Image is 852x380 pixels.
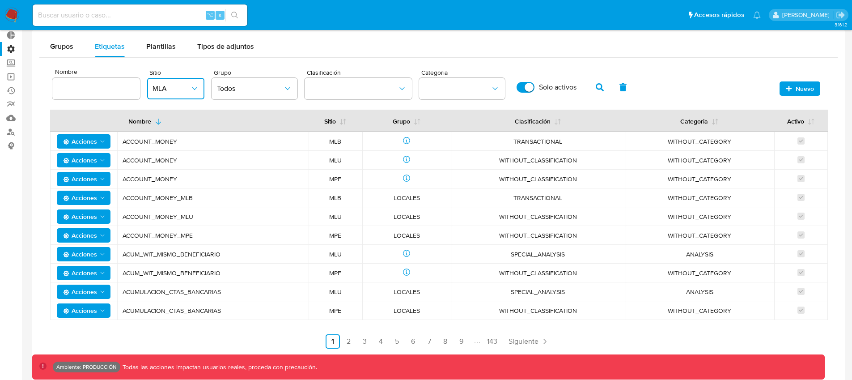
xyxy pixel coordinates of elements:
p: Todas las acciones impactan usuarios reales, proceda con precaución. [120,363,317,371]
span: Accesos rápidos [694,10,744,20]
a: Salir [836,10,845,20]
button: search-icon [225,9,244,21]
p: Ambiente: PRODUCCIÓN [56,365,117,369]
input: Buscar usuario o caso... [33,9,247,21]
p: elkin.mantilla@mercadolibre.com.co [782,11,833,19]
span: ⌥ [207,11,213,19]
span: s [219,11,221,19]
span: 3.161.2 [835,21,848,28]
a: Notificaciones [753,11,761,19]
